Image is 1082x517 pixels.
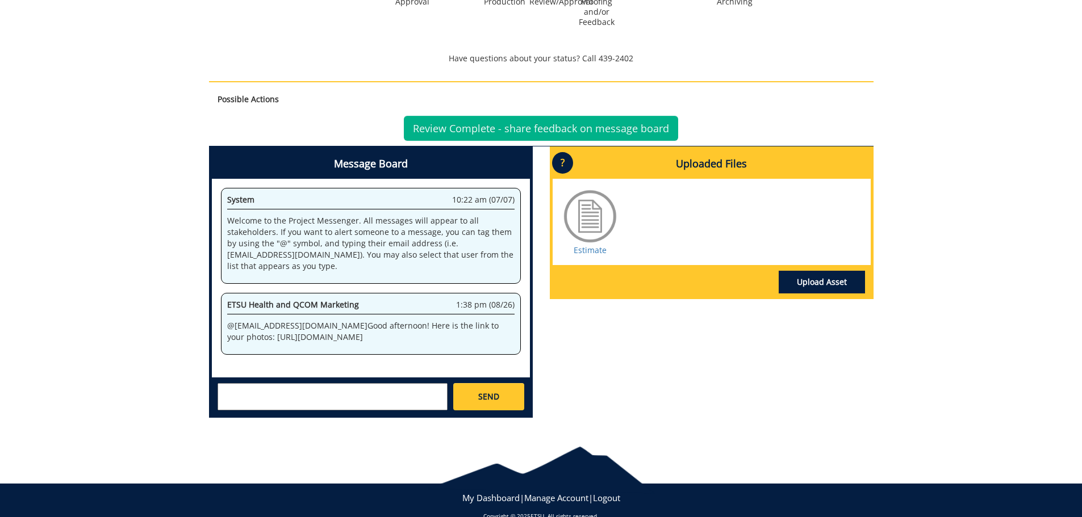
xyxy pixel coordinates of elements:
[574,245,607,255] a: Estimate
[456,299,515,310] span: 1:38 pm (08/26)
[218,94,279,104] strong: Possible Actions
[218,383,448,410] textarea: messageToSend
[553,149,871,179] h4: Uploaded Files
[212,149,530,179] h4: Message Board
[453,383,524,410] a: SEND
[404,116,678,141] a: Review Complete - share feedback on message board
[593,492,620,503] a: Logout
[452,194,515,205] span: 10:22 am (07/07)
[524,492,588,503] a: Manage Account
[478,391,499,402] span: SEND
[552,152,573,174] p: ?
[462,492,520,503] a: My Dashboard
[779,271,865,293] a: Upload Asset
[209,53,874,64] p: Have questions about your status? Call 439-2402
[227,215,515,272] p: Welcome to the Project Messenger. All messages will appear to all stakeholders. If you want to al...
[227,194,254,205] span: System
[227,299,359,310] span: ETSU Health and QCOM Marketing
[227,320,515,343] p: @ [EMAIL_ADDRESS][DOMAIN_NAME] Good afternoon! Here is the link to your photos: [URL][DOMAIN_NAME]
